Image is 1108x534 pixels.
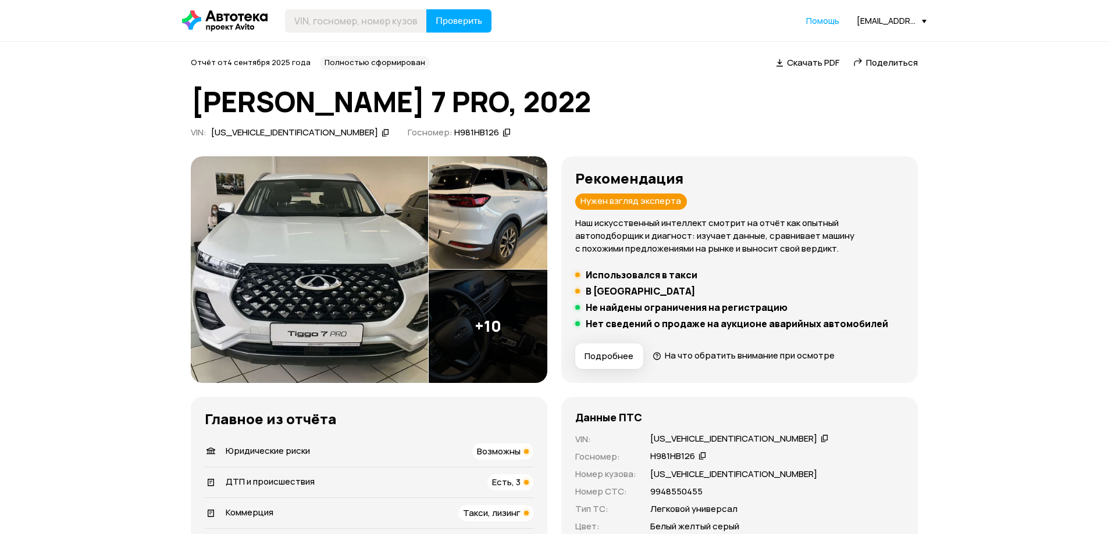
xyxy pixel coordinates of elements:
a: Поделиться [853,56,918,69]
h5: Не найдены ограничения на регистрацию [586,302,788,313]
p: Легковой универсал [650,503,738,515]
span: Юридические риски [226,445,310,457]
h5: Использовался в такси [586,269,697,281]
div: [US_VEHICLE_IDENTIFICATION_NUMBER] [211,127,378,139]
p: Номер кузова : [575,468,636,481]
p: [US_VEHICLE_IDENTIFICATION_NUMBER] [650,468,817,481]
span: Коммерция [226,506,273,518]
a: Помощь [806,15,839,27]
span: ДТП и происшествия [226,475,315,488]
p: Белый желтый серый [650,520,739,533]
div: Н981НВ126 [454,127,499,139]
div: [EMAIL_ADDRESS][DOMAIN_NAME] [857,15,927,26]
p: Номер СТС : [575,485,636,498]
div: [US_VEHICLE_IDENTIFICATION_NUMBER] [650,433,817,445]
p: Госномер : [575,450,636,463]
a: Скачать PDF [776,56,839,69]
div: Нужен взгляд эксперта [575,193,687,210]
div: Н981НВ126 [650,450,695,463]
span: На что обратить внимание при осмотре [665,349,835,361]
h1: [PERSON_NAME] 7 PRO, 2022 [191,86,918,117]
p: 9948550455 [650,485,703,498]
h5: В [GEOGRAPHIC_DATA] [586,285,696,297]
h5: Нет сведений о продаже на аукционе аварийных автомобилей [586,318,888,329]
span: Помощь [806,15,839,26]
span: Такси, лизинг [463,507,521,519]
div: Полностью сформирован [320,56,430,70]
a: На что обратить внимание при осмотре [653,349,835,361]
p: VIN : [575,433,636,446]
button: Подробнее [575,343,643,369]
span: Госномер: [408,126,453,138]
button: Проверить [426,9,491,33]
span: Отчёт от 4 сентября 2025 года [191,57,311,67]
input: VIN, госномер, номер кузова [285,9,427,33]
p: Наш искусственный интеллект смотрит на отчёт как опытный автоподборщик и диагност: изучает данные... [575,217,904,255]
span: Подробнее [585,350,633,362]
h3: Главное из отчёта [205,411,533,427]
p: Тип ТС : [575,503,636,515]
h4: Данные ПТС [575,411,642,424]
span: Проверить [436,16,482,26]
span: Поделиться [866,56,918,69]
span: VIN : [191,126,206,138]
span: Возможны [477,445,521,457]
span: Скачать PDF [787,56,839,69]
h3: Рекомендация [575,170,904,187]
span: Есть, 3 [492,476,521,488]
p: Цвет : [575,520,636,533]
